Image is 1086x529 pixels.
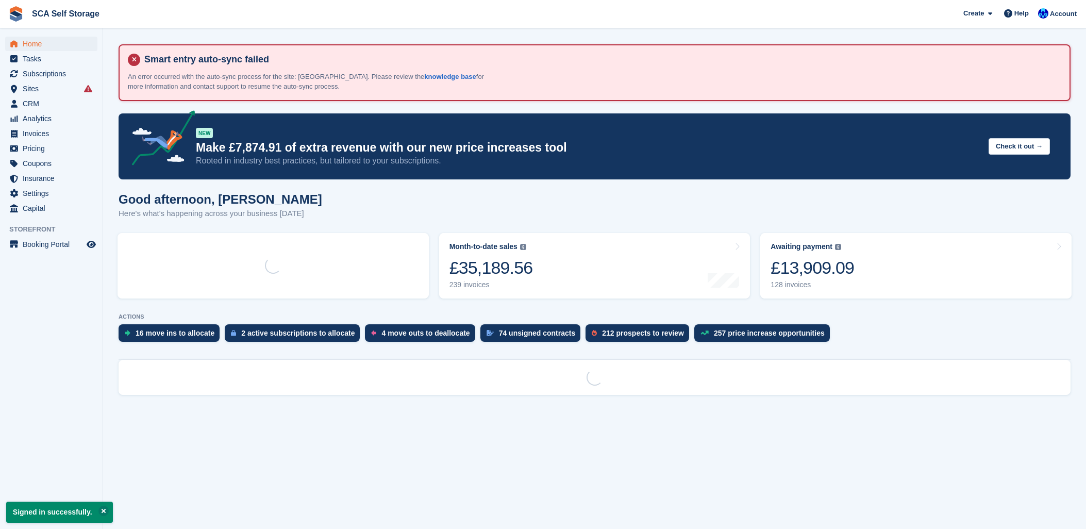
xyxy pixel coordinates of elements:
[23,52,85,66] span: Tasks
[1014,8,1029,19] span: Help
[5,186,97,201] a: menu
[365,324,480,347] a: 4 move outs to deallocate
[1050,9,1077,19] span: Account
[196,128,213,138] div: NEW
[371,330,376,336] img: move_outs_to_deallocate_icon-f764333ba52eb49d3ac5e1228854f67142a1ed5810a6f6cc68b1a99e826820c5.svg
[771,257,854,278] div: £13,909.09
[835,244,841,250] img: icon-info-grey-7440780725fd019a000dd9b08b2336e03edf1995a4989e88bcd33f0948082b44.svg
[23,81,85,96] span: Sites
[480,324,586,347] a: 74 unsigned contracts
[771,242,832,251] div: Awaiting payment
[449,257,533,278] div: £35,189.56
[196,155,980,167] p: Rooted in industry best practices, but tailored to your subscriptions.
[84,85,92,93] i: Smart entry sync failures have occurred
[23,37,85,51] span: Home
[23,96,85,111] span: CRM
[5,67,97,81] a: menu
[8,6,24,22] img: stora-icon-8386f47178a22dfd0bd8f6a31ec36ba5ce8667c1dd55bd0f319d3a0aa187defe.svg
[119,324,225,347] a: 16 move ins to allocate
[381,329,470,337] div: 4 move outs to deallocate
[449,280,533,289] div: 239 invoices
[586,324,694,347] a: 212 prospects to review
[136,329,214,337] div: 16 move ins to allocate
[23,67,85,81] span: Subscriptions
[125,330,130,336] img: move_ins_to_allocate_icon-fdf77a2bb77ea45bf5b3d319d69a93e2d87916cf1d5bf7949dd705db3b84f3ca.svg
[28,5,104,22] a: SCA Self Storage
[592,330,597,336] img: prospect-51fa495bee0391a8d652442698ab0144808aea92771e9ea1ae160a38d050c398.svg
[123,110,195,169] img: price-adjustments-announcement-icon-8257ccfd72463d97f412b2fc003d46551f7dbcb40ab6d574587a9cd5c0d94...
[128,72,489,92] p: An error occurred with the auto-sync process for the site: [GEOGRAPHIC_DATA]. Please review the f...
[602,329,684,337] div: 212 prospects to review
[23,111,85,126] span: Analytics
[424,73,476,80] a: knowledge base
[119,313,1071,320] p: ACTIONS
[499,329,576,337] div: 74 unsigned contracts
[5,96,97,111] a: menu
[196,140,980,155] p: Make £7,874.91 of extra revenue with our new price increases tool
[487,330,494,336] img: contract_signature_icon-13c848040528278c33f63329250d36e43548de30e8caae1d1a13099fd9432cc5.svg
[23,156,85,171] span: Coupons
[5,111,97,126] a: menu
[5,156,97,171] a: menu
[23,201,85,216] span: Capital
[5,171,97,186] a: menu
[231,329,236,336] img: active_subscription_to_allocate_icon-d502201f5373d7db506a760aba3b589e785aa758c864c3986d89f69b8ff3...
[9,224,103,235] span: Storefront
[140,54,1061,65] h4: Smart entry auto-sync failed
[5,52,97,66] a: menu
[760,233,1072,299] a: Awaiting payment £13,909.09 128 invoices
[241,329,355,337] div: 2 active subscriptions to allocate
[23,186,85,201] span: Settings
[5,37,97,51] a: menu
[963,8,984,19] span: Create
[5,237,97,252] a: menu
[225,324,365,347] a: 2 active subscriptions to allocate
[700,330,709,335] img: price_increase_opportunities-93ffe204e8149a01c8c9dc8f82e8f89637d9d84a8eef4429ea346261dce0b2c0.svg
[23,126,85,141] span: Invoices
[694,324,835,347] a: 257 price increase opportunities
[714,329,825,337] div: 257 price increase opportunities
[1038,8,1048,19] img: Kelly Neesham
[439,233,750,299] a: Month-to-date sales £35,189.56 239 invoices
[449,242,517,251] div: Month-to-date sales
[989,138,1050,155] button: Check it out →
[5,81,97,96] a: menu
[119,208,322,220] p: Here's what's happening across your business [DATE]
[520,244,526,250] img: icon-info-grey-7440780725fd019a000dd9b08b2336e03edf1995a4989e88bcd33f0948082b44.svg
[771,280,854,289] div: 128 invoices
[119,192,322,206] h1: Good afternoon, [PERSON_NAME]
[23,237,85,252] span: Booking Portal
[6,502,113,523] p: Signed in successfully.
[23,141,85,156] span: Pricing
[85,238,97,251] a: Preview store
[5,126,97,141] a: menu
[23,171,85,186] span: Insurance
[5,201,97,216] a: menu
[5,141,97,156] a: menu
